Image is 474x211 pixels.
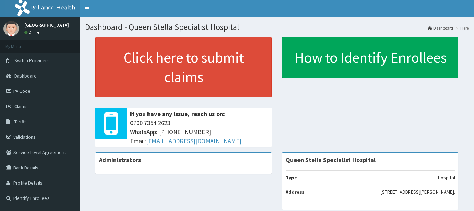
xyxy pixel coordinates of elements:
span: Switch Providers [14,57,50,64]
a: How to Identify Enrollees [282,37,458,78]
a: Dashboard [428,25,453,31]
p: Hospital [438,174,455,181]
p: [GEOGRAPHIC_DATA] [24,23,69,27]
span: Dashboard [14,73,37,79]
strong: Queen Stella Specialist Hospital [286,156,376,164]
b: Administrators [99,156,141,164]
a: Online [24,30,41,35]
a: [EMAIL_ADDRESS][DOMAIN_NAME] [146,137,242,145]
h1: Dashboard - Queen Stella Specialist Hospital [85,23,469,32]
p: [STREET_ADDRESS][PERSON_NAME]. [381,188,455,195]
b: Type [286,175,297,181]
b: Address [286,189,304,195]
a: Click here to submit claims [95,37,272,97]
li: Here [454,25,469,31]
b: If you have any issue, reach us on: [130,110,225,118]
span: Tariffs [14,119,27,125]
img: User Image [3,21,19,36]
span: Claims [14,103,28,109]
span: 0700 7354 2623 WhatsApp: [PHONE_NUMBER] Email: [130,119,268,145]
